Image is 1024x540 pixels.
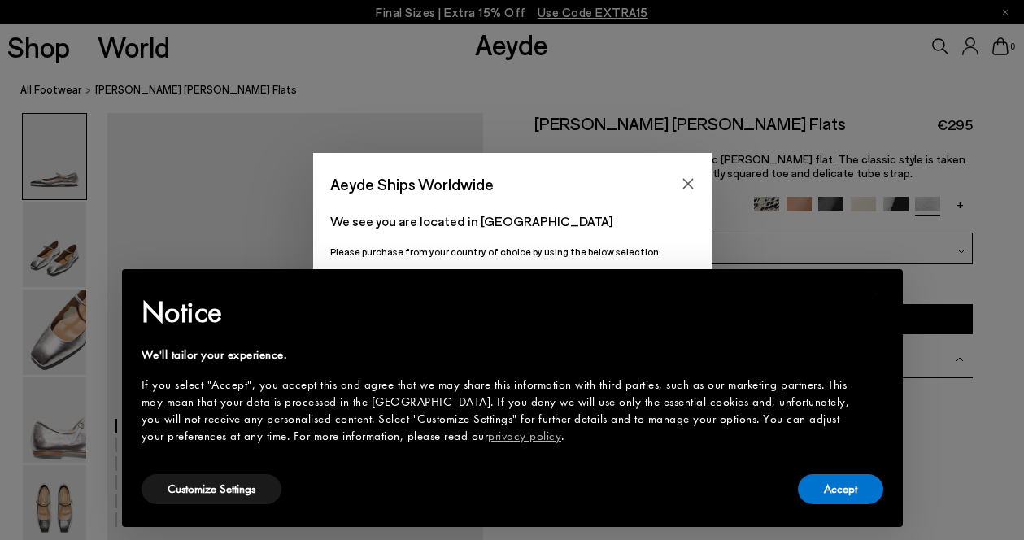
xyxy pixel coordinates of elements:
button: Accept [798,474,883,504]
button: Customize Settings [142,474,281,504]
button: Close this notice [857,274,896,313]
span: Aeyde Ships Worldwide [330,170,494,198]
h2: Notice [142,291,857,333]
p: We see you are located in [GEOGRAPHIC_DATA] [330,211,695,231]
div: We'll tailor your experience. [142,346,857,364]
span: × [871,281,882,306]
button: Close [676,172,700,196]
div: If you select "Accept", you accept this and agree that we may share this information with third p... [142,377,857,445]
p: Please purchase from your country of choice by using the below selection: [330,244,695,259]
a: privacy policy [488,428,561,444]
